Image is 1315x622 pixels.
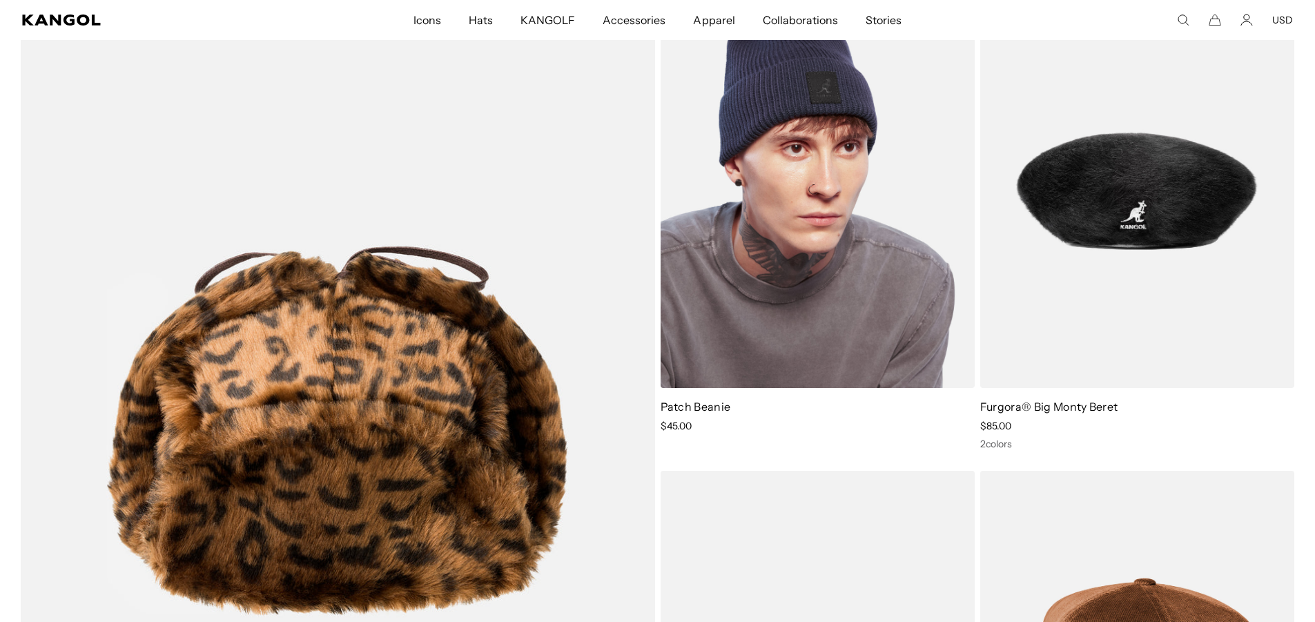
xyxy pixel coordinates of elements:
a: Account [1240,14,1253,26]
a: Furgora® Big Monty Beret [980,400,1118,414]
summary: Search here [1177,14,1189,26]
span: $45.00 [661,420,692,432]
div: 2 colors [980,438,1294,450]
a: Kangol [22,14,273,26]
button: USD [1272,14,1293,26]
a: Patch Beanie [661,400,731,414]
button: Cart [1209,14,1221,26]
span: $85.00 [980,420,1011,432]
